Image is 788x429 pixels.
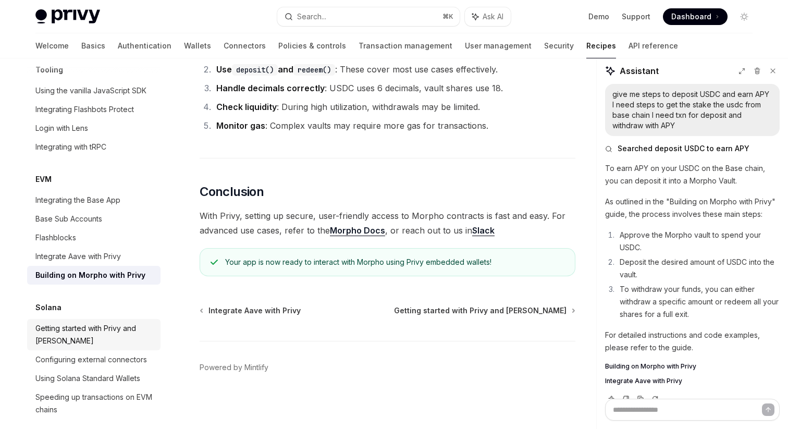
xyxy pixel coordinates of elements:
[200,209,575,238] span: With Privy, setting up secure, user-friendly access to Morpho contracts is fast and easy. For adv...
[27,247,161,266] a: Integrate Aave with Privy
[663,8,728,25] a: Dashboard
[612,89,772,131] div: give me steps to deposit USDC and earn APY I need steps to get the stake the usdc from base chain...
[213,81,575,95] li: : USDC uses 6 decimals, vault shares use 18.
[27,369,161,388] a: Using Solana Standard Wallets
[35,301,61,314] h5: Solana
[224,33,266,58] a: Connectors
[465,7,511,26] button: Ask AI
[35,213,102,225] div: Base Sub Accounts
[605,377,682,385] span: Integrate Aave with Privy
[35,194,120,206] div: Integrating the Base App
[27,119,161,138] a: Login with Lens
[200,183,264,200] span: Conclusion
[671,11,711,22] span: Dashboard
[605,162,780,187] p: To earn APY on your USDC on the Base chain, you can deposit it into a Morpho Vault.
[27,266,161,285] a: Building on Morpho with Privy
[588,11,609,22] a: Demo
[605,362,696,371] span: Building on Morpho with Privy
[617,256,780,281] li: Deposit the desired amount of USDC into the vault.
[617,229,780,254] li: Approve the Morpho vault to spend your USDC.
[27,191,161,210] a: Integrating the Base App
[200,362,268,373] a: Powered by Mintlify
[211,258,218,266] svg: Check
[35,231,76,244] div: Flashblocks
[35,372,140,385] div: Using Solana Standard Wallets
[35,353,147,366] div: Configuring external connectors
[201,305,301,316] a: Integrate Aave with Privy
[762,403,774,416] button: Send message
[27,350,161,369] a: Configuring external connectors
[472,225,495,236] a: Slack
[617,283,780,321] li: To withdraw your funds, you can either withdraw a specific amount or redeem all your shares for a...
[225,257,564,267] div: Your app is now ready to interact with Morpho using Privy embedded wallets!
[35,9,100,24] img: light logo
[394,305,574,316] a: Getting started with Privy and [PERSON_NAME]
[293,64,335,76] code: redeem()
[605,377,780,385] a: Integrate Aave with Privy
[213,118,575,133] li: : Complex vaults may require more gas for transactions.
[483,11,503,22] span: Ask AI
[544,33,574,58] a: Security
[27,138,161,156] a: Integrating with tRPC
[81,33,105,58] a: Basics
[622,11,650,22] a: Support
[213,100,575,114] li: : During high utilization, withdrawals may be limited.
[35,33,69,58] a: Welcome
[27,388,161,419] a: Speeding up transactions on EVM chains
[27,100,161,119] a: Integrating Flashbots Protect
[35,103,134,116] div: Integrating Flashbots Protect
[297,10,326,23] div: Search...
[216,83,325,93] strong: Handle decimals correctly
[27,81,161,100] a: Using the vanilla JavaScript SDK
[232,64,278,76] code: deposit()
[35,250,121,263] div: Integrate Aave with Privy
[605,362,780,371] a: Building on Morpho with Privy
[605,329,780,354] p: For detailed instructions and code examples, please refer to the guide.
[35,391,154,416] div: Speeding up transactions on EVM chains
[27,228,161,247] a: Flashblocks
[465,33,532,58] a: User management
[330,225,385,236] a: Morpho Docs
[35,141,106,153] div: Integrating with tRPC
[35,84,146,97] div: Using the vanilla JavaScript SDK
[629,33,678,58] a: API reference
[359,33,452,58] a: Transaction management
[277,7,460,26] button: Search...⌘K
[35,173,52,186] h5: EVM
[736,8,753,25] button: Toggle dark mode
[213,62,575,77] li: : These cover most use cases effectively.
[184,33,211,58] a: Wallets
[216,64,335,75] strong: Use and
[216,102,277,112] strong: Check liquidity
[442,13,453,21] span: ⌘ K
[620,65,659,77] span: Assistant
[605,143,780,154] button: Searched deposit USDC to earn APY
[35,322,154,347] div: Getting started with Privy and [PERSON_NAME]
[586,33,616,58] a: Recipes
[216,120,265,131] strong: Monitor gas
[605,195,780,220] p: As outlined in the "Building on Morpho with Privy" guide, the process involves these main steps:
[35,269,145,281] div: Building on Morpho with Privy
[27,210,161,228] a: Base Sub Accounts
[394,305,567,316] span: Getting started with Privy and [PERSON_NAME]
[118,33,171,58] a: Authentication
[278,33,346,58] a: Policies & controls
[35,122,88,134] div: Login with Lens
[618,143,749,154] span: Searched deposit USDC to earn APY
[27,319,161,350] a: Getting started with Privy and [PERSON_NAME]
[208,305,301,316] span: Integrate Aave with Privy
